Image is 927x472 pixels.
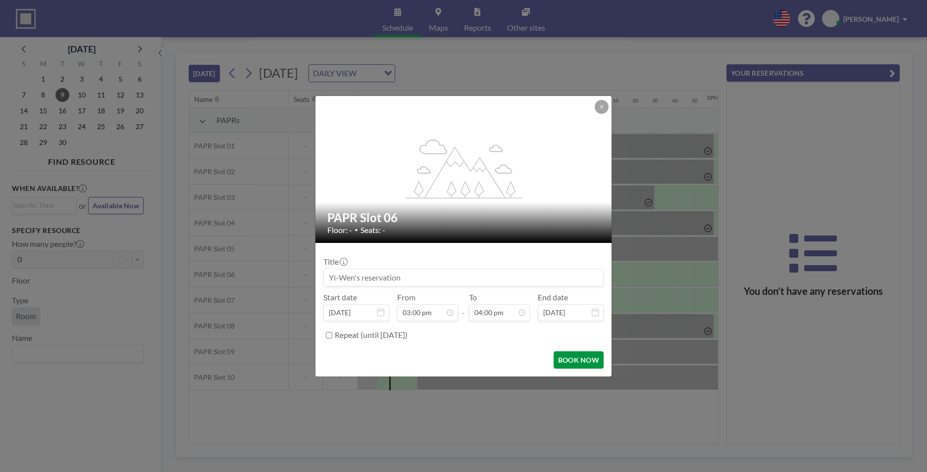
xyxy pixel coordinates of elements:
[327,225,352,235] span: Floor: -
[397,292,415,302] label: From
[554,351,604,369] button: BOOK NOW
[355,226,358,234] span: •
[323,292,357,302] label: Start date
[324,269,603,286] input: Yi-Wen's reservation
[462,296,465,318] span: -
[469,292,477,302] label: To
[323,257,347,267] label: Title
[538,292,568,302] label: End date
[406,139,522,198] g: flex-grow: 1.2;
[327,210,601,225] h2: PAPR Slot 06
[360,225,385,235] span: Seats: -
[335,330,408,340] label: Repeat (until [DATE])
